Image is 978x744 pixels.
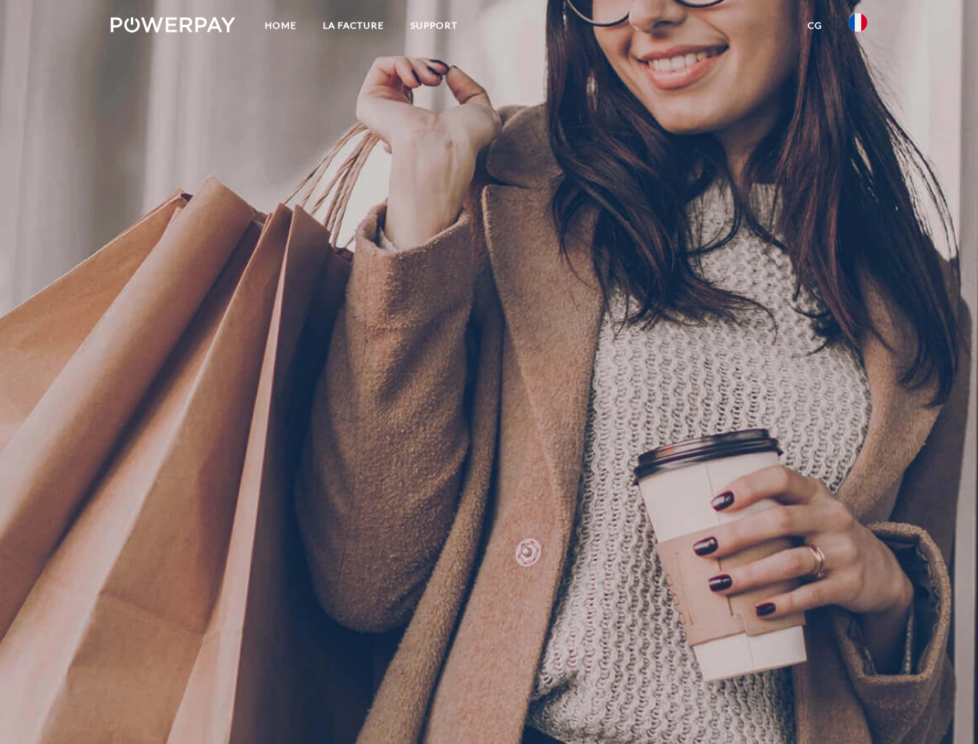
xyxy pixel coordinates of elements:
[794,12,836,40] a: CG
[111,17,235,33] img: logo-powerpay-white.svg
[252,12,310,40] a: Home
[310,12,397,40] a: LA FACTURE
[397,12,471,40] a: Support
[849,13,867,32] img: fr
